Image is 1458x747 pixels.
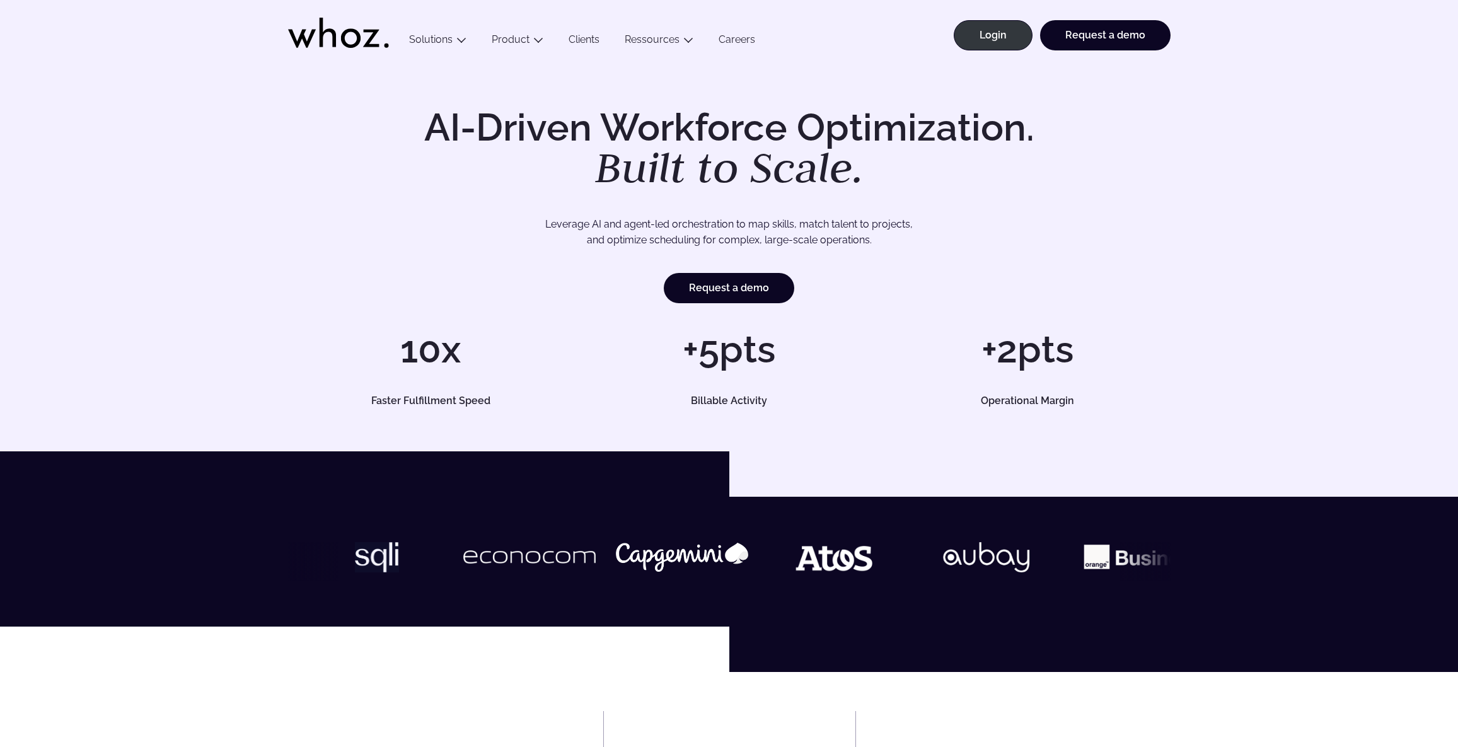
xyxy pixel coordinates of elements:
a: Careers [706,33,768,50]
button: Ressources [612,33,706,50]
h5: Operational Margin [899,396,1156,406]
iframe: Chatbot [1375,664,1440,729]
a: Request a demo [664,273,794,303]
h5: Faster Fulfillment Speed [302,396,559,406]
em: Built to Scale. [595,139,864,195]
h5: Billable Activity [601,396,858,406]
p: Leverage AI and agent-led orchestration to map skills, match talent to projects, and optimize sch... [332,216,1126,248]
a: Product [492,33,529,45]
button: Solutions [396,33,479,50]
h1: AI-Driven Workforce Optimization. [407,108,1052,189]
a: Login [954,20,1033,50]
h1: 10x [288,330,574,368]
h1: +2pts [884,330,1170,368]
a: Clients [556,33,612,50]
a: Request a demo [1040,20,1171,50]
a: Ressources [625,33,680,45]
h1: +5pts [586,330,872,368]
button: Product [479,33,556,50]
